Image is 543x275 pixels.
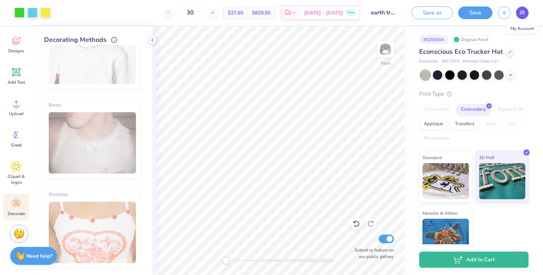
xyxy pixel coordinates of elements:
img: Standard [422,163,469,199]
span: $27.65 [228,9,243,17]
span: Metallic & Glitter [422,209,458,217]
span: Free [347,10,354,15]
div: # 525500A [419,35,448,44]
span: # EC7070 [442,58,459,65]
span: Clipart & logos [4,174,28,185]
label: Submit to feature on our public gallery. [351,247,394,260]
div: My Account [507,23,538,34]
span: 3D Puff [479,154,494,161]
button: Add to Cart [419,252,529,268]
span: Econscious Eco Trucker Hat [419,47,503,56]
span: [DATE] - [DATE] [304,9,343,17]
div: Accessibility label [222,257,230,264]
a: JR [516,6,529,19]
span: Add Text [8,79,25,85]
span: Upload [9,111,23,117]
span: $829.50 [252,9,270,17]
span: Designs [8,48,24,54]
div: Transfers [450,119,479,130]
div: Embroidery [456,104,491,115]
span: Decorate [8,211,25,217]
img: Metallic & Glitter [422,219,469,255]
div: Decorating Methods [44,35,141,45]
span: Standard [422,154,442,161]
div: Back [381,60,390,66]
div: Screen Print [419,104,454,115]
img: Back [378,42,393,56]
span: Econscious [419,58,438,65]
input: – – [176,6,204,19]
div: Foil [504,119,521,130]
span: JR [520,9,525,17]
button: Save as [412,6,453,19]
div: Digital Print [493,104,528,115]
span: Greek [11,142,22,148]
div: Rhinestones [419,133,454,144]
button: Save [458,6,492,19]
strong: Need help? [26,253,52,259]
div: Print Type [419,90,529,98]
div: Applique [419,119,448,130]
span: Minimum Order: 12 + [463,58,499,65]
img: 3D Puff [479,163,526,199]
div: Vinyl [481,119,501,130]
div: Original Proof [452,35,492,44]
input: Untitled Design [365,5,401,20]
